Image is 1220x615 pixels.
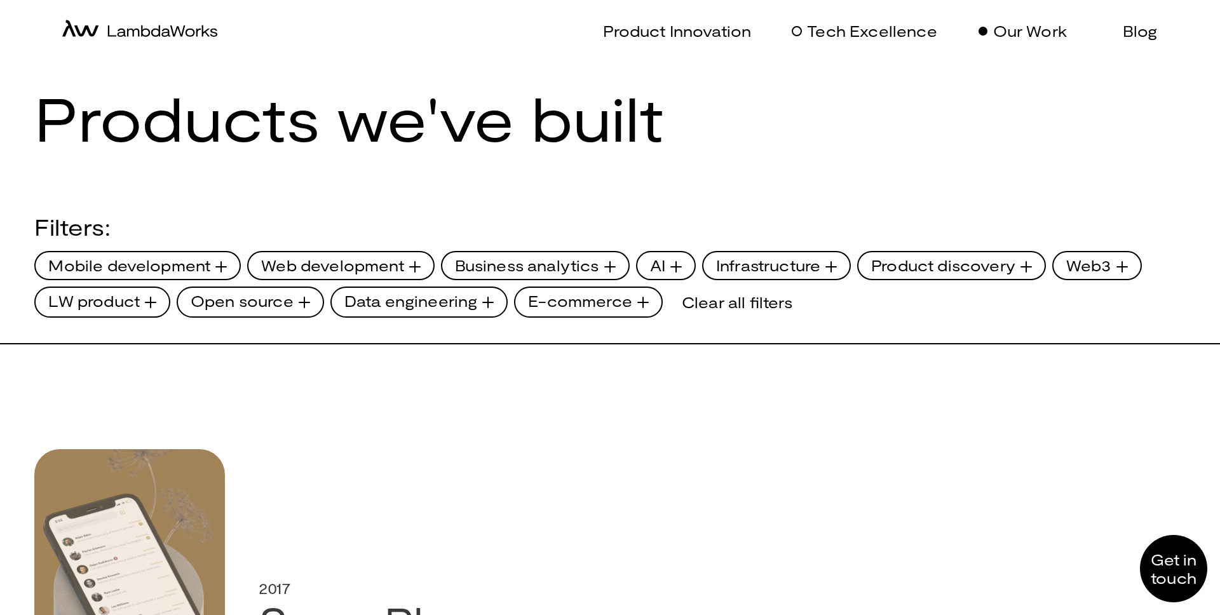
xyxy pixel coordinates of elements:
[344,290,478,312] span: Data engineering
[48,290,140,312] span: LW product
[871,255,1015,276] span: Product discovery
[528,290,632,312] span: E-commerce
[716,255,820,276] span: Infrastructure
[588,22,751,40] a: Product Innovation
[62,20,217,42] a: home-icon
[792,22,937,40] a: Tech Excellence
[1108,22,1158,40] a: Blog
[669,287,806,318] div: Clear all filters
[603,22,751,40] p: Product Innovation
[650,255,665,276] span: AI
[261,255,403,276] span: Web development
[48,255,210,276] span: Mobile development
[1123,22,1158,40] p: Blog
[993,22,1067,40] p: Our Work
[455,255,599,276] span: Business analytics
[1066,255,1111,276] span: Web3
[34,83,663,152] h1: Products we've built
[978,22,1067,40] a: Our Work
[259,580,871,597] div: 2017
[191,290,294,312] span: Open source
[807,22,937,40] p: Tech Excellence
[34,215,1185,238] div: Filters:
